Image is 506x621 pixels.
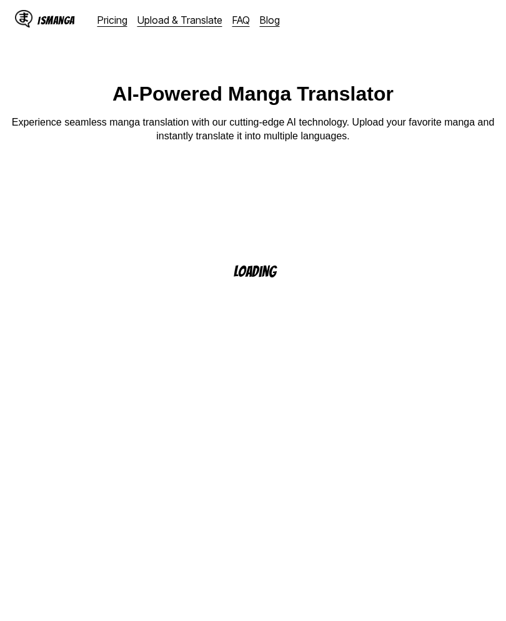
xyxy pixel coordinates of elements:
[137,14,222,26] a: Upload & Translate
[232,14,250,26] a: FAQ
[15,10,97,30] a: IsManga LogoIsManga
[37,14,75,26] div: IsManga
[234,264,292,279] p: Loading
[10,116,496,144] p: Experience seamless manga translation with our cutting-edge AI technology. Upload your favorite m...
[97,14,127,26] a: Pricing
[112,82,394,106] h1: AI-Powered Manga Translator
[260,14,280,26] a: Blog
[15,10,32,27] img: IsManga Logo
